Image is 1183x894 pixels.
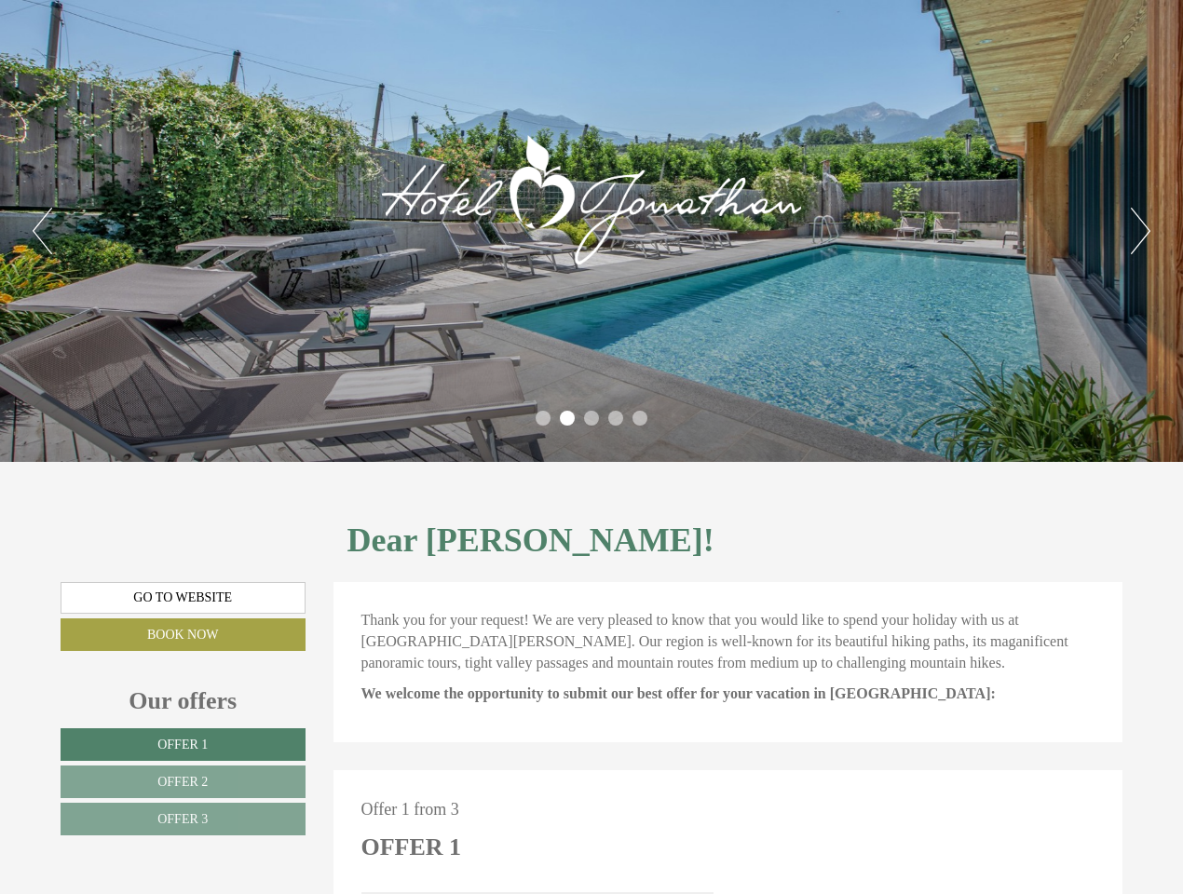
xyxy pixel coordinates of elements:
button: Next [1131,208,1150,254]
span: Offer 1 [157,738,208,752]
span: Offer 3 [157,812,208,826]
a: Go to website [61,582,306,614]
strong: We welcome the opportunity to submit our best offer for your vacation in [GEOGRAPHIC_DATA]: [361,685,996,701]
button: Previous [33,208,52,254]
a: Book now [61,618,306,651]
span: Offer 2 [157,775,208,789]
h1: Dear [PERSON_NAME]! [347,522,714,560]
div: Offer 1 [361,830,462,864]
span: Offer 1 from 3 [361,800,459,819]
div: Our offers [61,684,306,718]
p: Thank you for your request! We are very pleased to know that you would like to spend your holiday... [361,610,1095,674]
